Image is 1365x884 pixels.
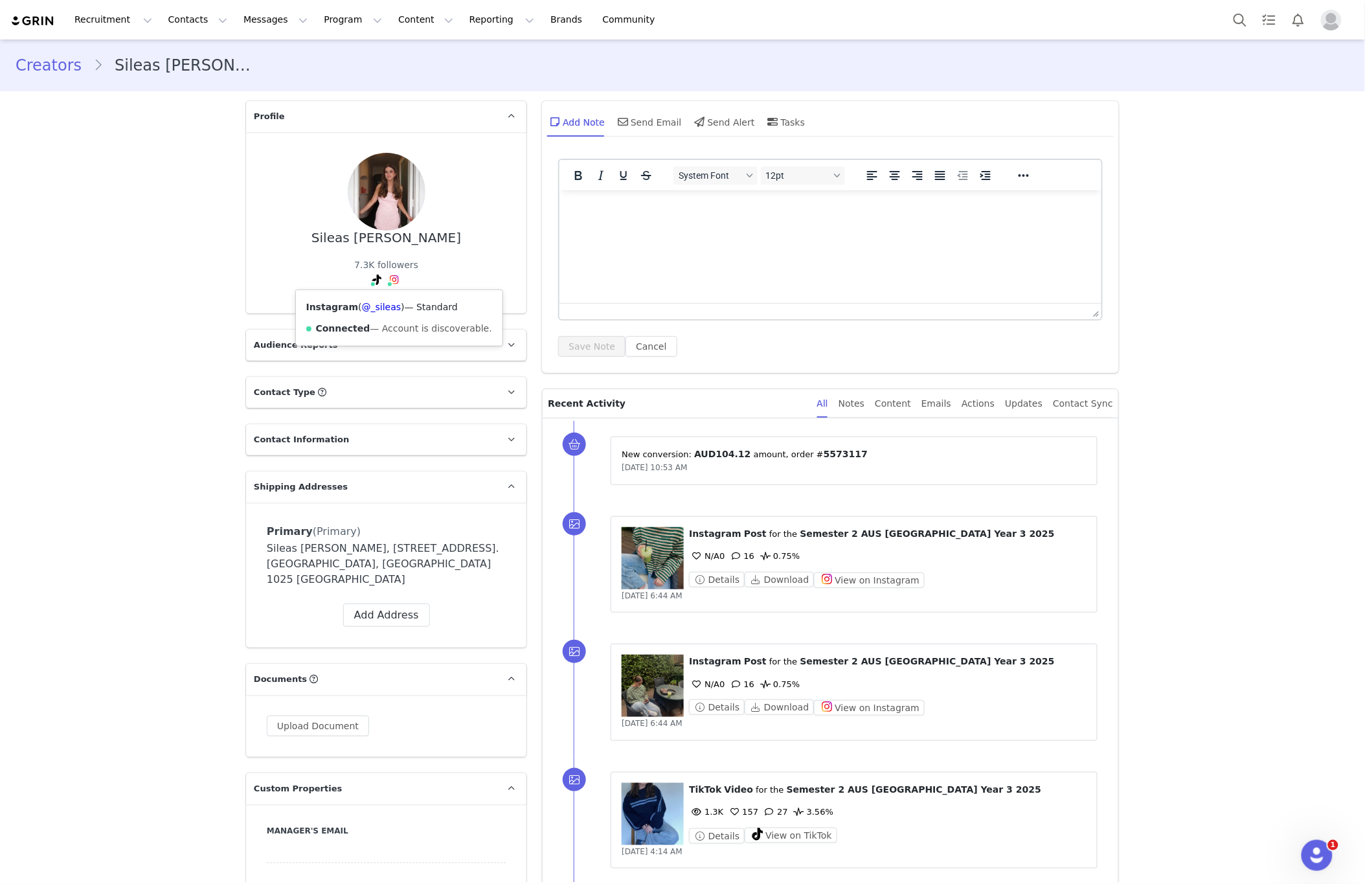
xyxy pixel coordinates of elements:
img: instagram.svg [389,275,400,285]
button: Recruitment [67,5,160,34]
a: @_sileas [362,302,401,312]
div: Content [875,389,911,418]
span: Semester 2 AUS [GEOGRAPHIC_DATA] Year 3 2025 [787,784,1041,795]
span: Shipping Addresses [254,481,348,493]
span: 0 [689,679,725,689]
div: Press the Up and Down arrow keys to resize the editor. [1088,304,1101,319]
span: Post [744,528,767,539]
button: Program [316,5,390,34]
button: Add Address [343,604,430,627]
span: [DATE] 4:14 AM [622,847,682,856]
span: Audience Reports [254,339,338,352]
div: Emails [921,389,951,418]
button: Underline [613,166,635,185]
a: Community [595,5,669,34]
label: Manager's email [267,825,506,837]
span: Post [744,656,767,666]
span: N/A [689,551,719,561]
button: Profile [1313,10,1355,30]
div: Send Email [615,106,682,137]
span: TikTok [689,784,721,795]
span: 12pt [766,170,829,181]
button: View on TikTok [745,828,837,843]
button: Fonts [673,166,758,185]
a: View on Instagram [814,575,925,585]
div: 7.3K followers [354,258,418,272]
strong: Instagram [306,302,359,312]
strong: Connected [316,323,370,334]
button: Contacts [161,5,235,34]
button: Align right [907,166,929,185]
div: Actions [962,389,995,418]
span: Contact Information [254,433,349,446]
span: 27 [761,807,788,817]
button: Upload Document [267,716,369,736]
button: Align center [884,166,906,185]
button: Align left [861,166,883,185]
button: Reporting [462,5,542,34]
span: Semester 2 AUS [GEOGRAPHIC_DATA] Year 3 2025 [800,656,1055,666]
button: Details [689,572,745,587]
button: Notifications [1284,5,1313,34]
span: (Primary) [313,525,361,538]
span: AUD104.12 [694,449,750,459]
div: Add Note [547,106,605,137]
div: Contact Sync [1053,389,1113,418]
button: View on Instagram [814,700,925,716]
button: Increase indent [975,166,997,185]
div: Send Alert [692,106,755,137]
span: [DATE] 6:44 AM [622,719,682,728]
button: Download [745,699,814,715]
span: Profile [254,110,285,123]
span: ( ) [358,302,405,312]
button: Details [689,828,745,844]
span: 16 [728,551,755,561]
span: 1 [1328,840,1338,850]
p: ⁨ ⁩ ⁨ ⁩ for the ⁨ ⁩ [689,655,1087,668]
span: Video [725,784,754,795]
button: Reveal or hide additional toolbar items [1013,166,1035,185]
button: Download [745,572,814,587]
button: View on Instagram [814,572,925,588]
span: Instagram [689,656,741,666]
button: Details [689,699,745,715]
span: 16 [728,679,755,689]
div: Tasks [765,106,806,137]
span: 1.3K [689,807,723,817]
a: View on TikTok [745,832,837,841]
button: Save Note [558,336,626,357]
span: — Standard [405,302,458,312]
span: Semester 2 AUS [GEOGRAPHIC_DATA] Year 3 2025 [800,528,1055,539]
span: Documents [254,673,307,686]
span: 157 [727,807,759,817]
p: Recent Activity [548,389,806,418]
div: Updates [1005,389,1043,418]
span: Primary [267,525,313,538]
span: Instagram [689,528,741,539]
span: Custom Properties [254,782,342,795]
button: Content [390,5,461,34]
span: 0.75% [758,679,800,689]
p: New conversion: ⁨ ⁩ amount⁨⁩⁨, order #⁨ ⁩⁩ [622,448,1087,461]
button: Cancel [626,336,677,357]
a: grin logo [10,15,56,27]
a: Tasks [1255,5,1283,34]
button: Bold [567,166,589,185]
a: View on Instagram [814,703,925,712]
iframe: Rich Text Area [559,190,1101,303]
span: Contact Type [254,386,315,399]
span: 3.56% [791,807,833,817]
span: [DATE] 10:53 AM [622,463,687,472]
span: [DATE] 6:44 AM [622,591,682,600]
div: Notes [839,389,864,418]
button: Decrease indent [952,166,974,185]
button: Messages [236,5,315,34]
span: N/A [689,679,719,689]
span: 5573117 [824,449,868,459]
span: 0.75% [758,551,800,561]
span: 0 [689,551,725,561]
img: placeholder-profile.jpg [1321,10,1342,30]
button: Font sizes [761,166,845,185]
a: Brands [543,5,594,34]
